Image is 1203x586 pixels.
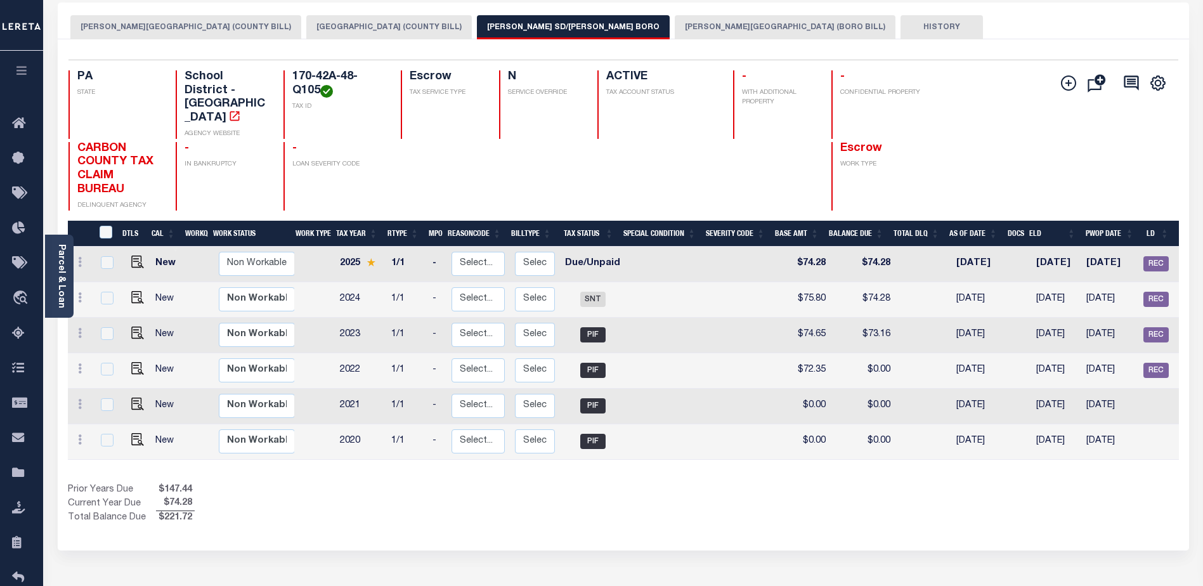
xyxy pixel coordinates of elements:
th: DTLS [117,221,146,247]
td: 1/1 [386,424,427,460]
span: REC [1143,363,1169,378]
th: ReasonCode: activate to sort column ascending [443,221,506,247]
td: New [150,318,185,353]
td: [DATE] [951,282,1009,318]
span: - [292,143,297,154]
td: - [427,318,446,353]
p: TAX ID [292,102,385,112]
td: [DATE] [1081,353,1139,389]
td: [DATE] [951,424,1009,460]
td: 2021 [335,389,386,424]
td: $74.28 [831,282,895,318]
td: [DATE] [1031,353,1081,389]
span: - [840,71,845,82]
td: $73.16 [831,318,895,353]
td: Current Year Due [68,497,156,511]
td: [DATE] [1081,318,1139,353]
th: Special Condition: activate to sort column ascending [618,221,701,247]
td: 2022 [335,353,386,389]
span: Escrow [840,143,882,154]
p: WORK TYPE [840,160,924,169]
td: $72.35 [777,353,831,389]
p: TAX SERVICE TYPE [410,88,484,98]
th: Work Status [208,221,294,247]
td: [DATE] [1081,282,1139,318]
p: STATE [77,88,161,98]
span: $147.44 [156,483,195,497]
th: &nbsp; [92,221,118,247]
p: LOAN SEVERITY CODE [292,160,385,169]
span: CARBON COUNTY TAX CLAIM BUREAU [77,143,153,195]
td: $0.00 [831,424,895,460]
td: [DATE] [1081,424,1139,460]
a: REC [1143,366,1169,375]
td: [DATE] [1031,282,1081,318]
span: SNT [580,292,606,307]
td: 1/1 [386,389,427,424]
span: PIF [580,363,606,378]
td: - [427,353,446,389]
td: - [427,389,446,424]
h4: ACTIVE [606,70,718,84]
a: REC [1143,259,1169,268]
a: REC [1143,295,1169,304]
a: REC [1143,330,1169,339]
button: [PERSON_NAME][GEOGRAPHIC_DATA] (COUNTY BILL) [70,15,301,39]
td: [DATE] [951,389,1009,424]
td: 1/1 [386,353,427,389]
td: 2020 [335,424,386,460]
td: [DATE] [1031,389,1081,424]
th: Base Amt: activate to sort column ascending [770,221,824,247]
td: Due/Unpaid [560,247,625,282]
p: WITH ADDITIONAL PROPERTY [742,88,816,107]
span: - [185,143,189,154]
img: Star.svg [367,258,375,266]
span: - [742,71,746,82]
td: [DATE] [951,247,1009,282]
td: Prior Years Due [68,483,156,497]
td: [DATE] [951,353,1009,389]
td: $75.80 [777,282,831,318]
td: - [427,247,446,282]
span: REC [1143,292,1169,307]
th: As of Date: activate to sort column ascending [944,221,1003,247]
a: Parcel & Loan [56,244,65,308]
span: $74.28 [156,497,195,511]
td: $74.65 [777,318,831,353]
i: travel_explore [12,290,32,307]
td: [DATE] [1031,318,1081,353]
td: 1/1 [386,318,427,353]
span: PIF [580,398,606,413]
td: Total Balance Due [68,511,156,525]
span: PIF [580,327,606,342]
th: &nbsp;&nbsp;&nbsp;&nbsp;&nbsp;&nbsp;&nbsp;&nbsp;&nbsp;&nbsp; [68,221,92,247]
td: 2025 [335,247,386,282]
button: [PERSON_NAME][GEOGRAPHIC_DATA] (BORO BILL) [675,15,895,39]
td: [DATE] [1081,389,1139,424]
p: TAX ACCOUNT STATUS [606,88,718,98]
td: [DATE] [1031,247,1081,282]
td: New [150,424,185,460]
th: CAL: activate to sort column ascending [146,221,180,247]
p: SERVICE OVERRIDE [508,88,582,98]
p: DELINQUENT AGENCY [77,201,161,211]
th: Balance Due: activate to sort column ascending [824,221,888,247]
td: $0.00 [831,389,895,424]
th: MPO [424,221,443,247]
h4: N [508,70,582,84]
h4: 170-42A-48-Q105 [292,70,385,98]
h4: School District - [GEOGRAPHIC_DATA] [185,70,268,125]
span: $221.72 [156,511,195,525]
th: Work Type [290,221,331,247]
td: 2024 [335,282,386,318]
th: Tax Status: activate to sort column ascending [556,221,618,247]
td: $74.28 [777,247,831,282]
th: Tax Year: activate to sort column ascending [331,221,382,247]
p: CONFIDENTIAL PROPERTY [840,88,924,98]
th: LD: activate to sort column ascending [1139,221,1174,247]
span: REC [1143,256,1169,271]
td: - [427,424,446,460]
p: AGENCY WEBSITE [185,129,268,139]
td: 1/1 [386,247,427,282]
td: $0.00 [777,389,831,424]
